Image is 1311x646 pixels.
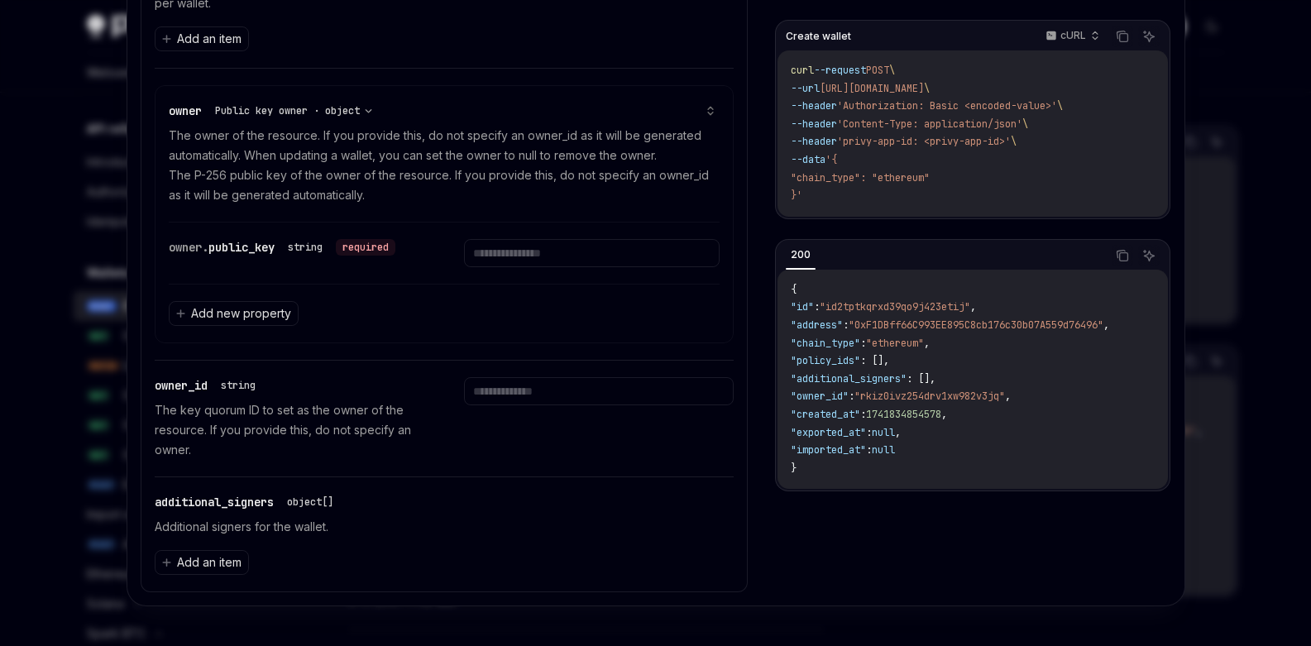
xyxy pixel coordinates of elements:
[169,240,208,255] span: owner.
[791,64,814,77] span: curl
[791,462,797,475] span: }
[287,495,333,509] div: object[]
[791,426,866,439] span: "exported_at"
[791,82,820,95] span: --url
[791,99,837,112] span: --header
[1036,22,1107,50] button: cURL
[336,239,395,256] div: required
[169,239,395,256] div: owner.public_key
[895,426,901,439] span: ,
[872,443,895,457] span: null
[849,390,854,403] span: :
[169,126,720,205] p: The owner of the resource. If you provide this, do not specify an owner_id as it will be generate...
[854,390,1005,403] span: "rkiz0ivz254drv1xw982v3jq"
[208,240,275,255] span: public_key
[791,408,860,421] span: "created_at"
[860,408,866,421] span: :
[872,426,895,439] span: null
[177,554,242,571] span: Add an item
[820,300,970,313] span: "id2tptkqrxd39qo9j423etij"
[221,379,256,392] div: string
[786,30,851,43] span: Create wallet
[791,117,837,131] span: --header
[791,354,860,367] span: "policy_ids"
[837,99,1057,112] span: 'Authorization: Basic <encoded-value>'
[177,31,242,47] span: Add an item
[860,354,889,367] span: : [],
[843,318,849,332] span: :
[791,443,866,457] span: "imported_at"
[866,337,924,350] span: "ethereum"
[941,408,947,421] span: ,
[155,517,734,537] p: Additional signers for the wallet.
[791,300,814,313] span: "id"
[924,337,930,350] span: ,
[820,82,924,95] span: [URL][DOMAIN_NAME]
[1011,135,1017,148] span: \
[155,378,208,393] span: owner_id
[825,153,837,166] span: '{
[907,372,935,385] span: : [],
[1022,117,1028,131] span: \
[1138,26,1160,47] button: Ask AI
[1112,26,1133,47] button: Copy the contents from the code block
[860,337,866,350] span: :
[288,241,323,254] div: string
[1057,99,1063,112] span: \
[814,300,820,313] span: :
[1138,245,1160,266] button: Ask AI
[791,153,825,166] span: --data
[866,408,941,421] span: 1741834854578
[791,390,849,403] span: "owner_id"
[1112,245,1133,266] button: Copy the contents from the code block
[866,426,872,439] span: :
[791,283,797,296] span: {
[169,301,299,326] button: Add new property
[924,82,930,95] span: \
[155,494,340,510] div: additional_signers
[791,337,860,350] span: "chain_type"
[791,372,907,385] span: "additional_signers"
[889,64,895,77] span: \
[191,305,291,322] span: Add new property
[791,318,843,332] span: "address"
[970,300,976,313] span: ,
[155,550,249,575] button: Add an item
[169,103,202,118] span: owner
[1103,318,1109,332] span: ,
[814,64,866,77] span: --request
[791,171,930,184] span: "chain_type": "ethereum"
[866,64,889,77] span: POST
[837,135,1011,148] span: 'privy-app-id: <privy-app-id>'
[1005,390,1011,403] span: ,
[155,400,424,460] p: The key quorum ID to set as the owner of the resource. If you provide this, do not specify an owner.
[849,318,1103,332] span: "0xF1DBff66C993EE895C8cb176c30b07A559d76496"
[866,443,872,457] span: :
[791,189,802,202] span: }'
[155,495,274,510] span: additional_signers
[1060,29,1086,42] p: cURL
[155,26,249,51] button: Add an item
[155,377,262,394] div: owner_id
[791,135,837,148] span: --header
[837,117,1022,131] span: 'Content-Type: application/json'
[169,103,380,119] div: owner
[786,245,816,265] div: 200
